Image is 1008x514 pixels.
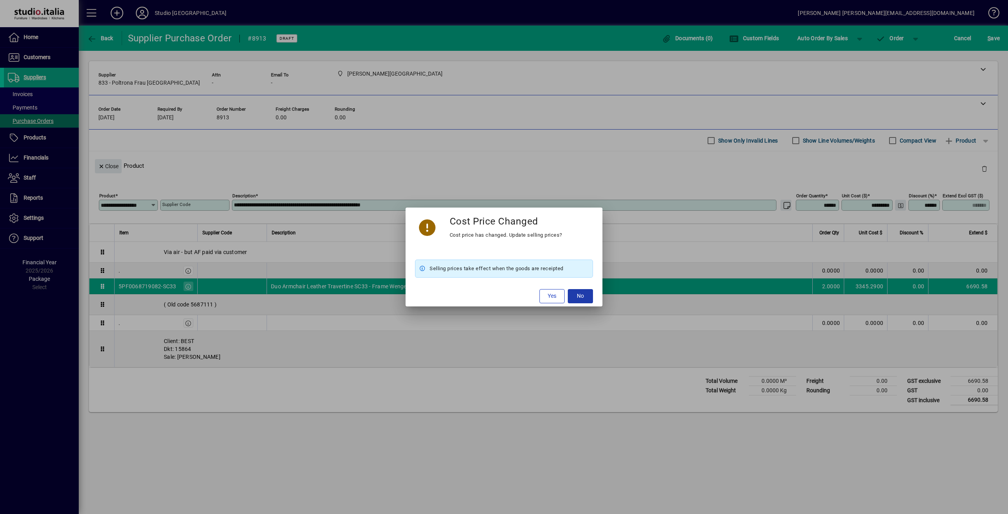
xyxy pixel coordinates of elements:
span: Selling prices take effect when the goods are receipted [430,264,563,273]
button: No [568,289,593,303]
h3: Cost Price Changed [450,215,538,227]
div: Cost price has changed. Update selling prices? [450,230,562,240]
button: Yes [539,289,565,303]
span: No [577,292,584,300]
span: Yes [548,292,556,300]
